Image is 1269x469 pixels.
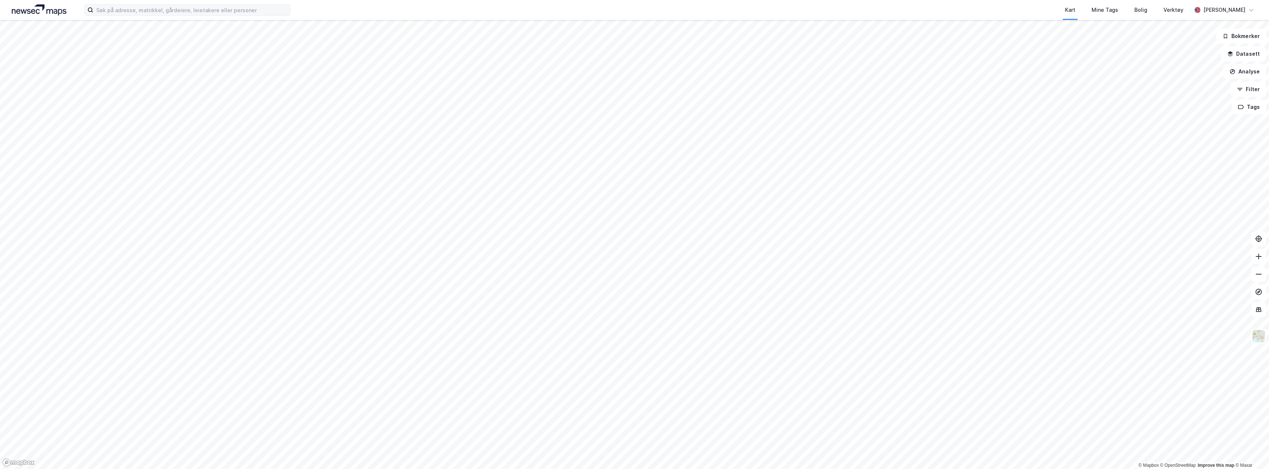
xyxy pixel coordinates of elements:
[1231,82,1266,97] button: Filter
[1163,6,1183,14] div: Verktøy
[1216,29,1266,44] button: Bokmerker
[1223,64,1266,79] button: Analyse
[1232,434,1269,469] div: Kontrollprogram for chat
[1198,463,1234,468] a: Improve this map
[1232,100,1266,114] button: Tags
[2,458,35,467] a: Mapbox homepage
[1138,463,1159,468] a: Mapbox
[1203,6,1245,14] div: [PERSON_NAME]
[1221,46,1266,61] button: Datasett
[1160,463,1196,468] a: OpenStreetMap
[12,4,66,15] img: logo.a4113a55bc3d86da70a041830d287a7e.svg
[1134,6,1147,14] div: Bolig
[1092,6,1118,14] div: Mine Tags
[1252,329,1266,343] img: Z
[93,4,290,15] input: Søk på adresse, matrikkel, gårdeiere, leietakere eller personer
[1232,434,1269,469] iframe: Chat Widget
[1065,6,1075,14] div: Kart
